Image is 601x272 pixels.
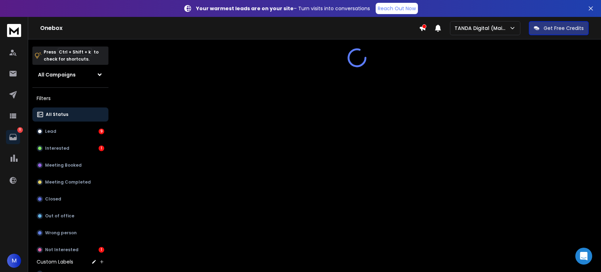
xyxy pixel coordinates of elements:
[378,5,416,12] p: Reach Out Now
[196,5,370,12] p: – Turn visits into conversations
[32,141,108,155] button: Interested1
[32,209,108,223] button: Out of office
[17,127,23,133] p: 11
[455,25,509,32] p: TANDA Digital (Main)
[32,175,108,189] button: Meeting Completed
[37,258,73,265] h3: Custom Labels
[32,243,108,257] button: Not Interested1
[7,24,21,37] img: logo
[529,21,589,35] button: Get Free Credits
[6,130,20,144] a: 11
[99,247,104,253] div: 1
[99,129,104,134] div: 9
[58,48,92,56] span: Ctrl + Shift + k
[7,254,21,268] button: M
[45,213,74,219] p: Out of office
[44,49,99,63] p: Press to check for shortcuts.
[575,248,592,265] div: Open Intercom Messenger
[46,112,68,117] p: All Status
[45,230,77,236] p: Wrong person
[544,25,584,32] p: Get Free Credits
[376,3,418,14] a: Reach Out Now
[32,158,108,172] button: Meeting Booked
[32,68,108,82] button: All Campaigns
[99,146,104,151] div: 1
[45,179,91,185] p: Meeting Completed
[45,196,61,202] p: Closed
[45,162,82,168] p: Meeting Booked
[32,226,108,240] button: Wrong person
[32,124,108,138] button: Lead9
[45,247,79,253] p: Not Interested
[40,24,419,32] h1: Onebox
[32,93,108,103] h3: Filters
[196,5,294,12] strong: Your warmest leads are on your site
[38,71,76,78] h1: All Campaigns
[32,192,108,206] button: Closed
[32,107,108,122] button: All Status
[45,146,69,151] p: Interested
[45,129,56,134] p: Lead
